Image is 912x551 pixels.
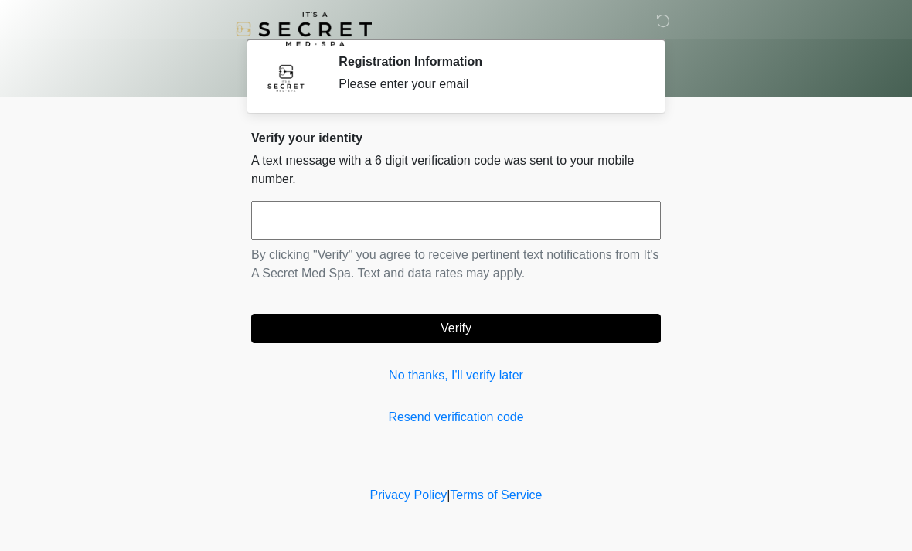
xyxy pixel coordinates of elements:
[251,366,661,385] a: No thanks, I'll verify later
[447,488,450,502] a: |
[236,12,372,46] img: It's A Secret Med Spa Logo
[370,488,447,502] a: Privacy Policy
[251,246,661,283] p: By clicking "Verify" you agree to receive pertinent text notifications from It's A Secret Med Spa...
[251,151,661,189] p: A text message with a 6 digit verification code was sent to your mobile number.
[339,54,638,69] h2: Registration Information
[251,131,661,145] h2: Verify your identity
[263,54,309,100] img: Agent Avatar
[450,488,542,502] a: Terms of Service
[251,314,661,343] button: Verify
[339,75,638,94] div: Please enter your email
[251,408,661,427] a: Resend verification code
